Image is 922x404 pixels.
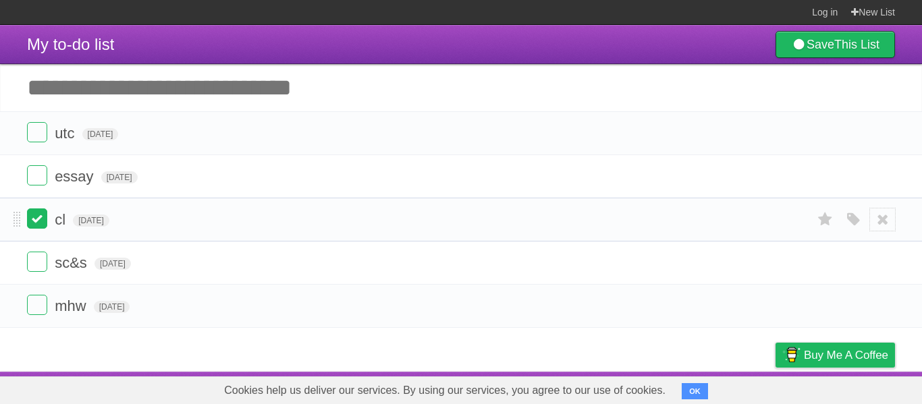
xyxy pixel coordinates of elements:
a: Buy me a coffee [776,343,895,368]
label: Done [27,165,47,185]
span: [DATE] [94,301,130,313]
label: Star task [813,208,838,231]
span: Cookies help us deliver our services. By using our services, you agree to our use of cookies. [211,377,679,404]
span: [DATE] [94,258,131,270]
a: Terms [712,375,742,401]
span: [DATE] [73,214,109,227]
a: Privacy [758,375,793,401]
span: sc&s [55,254,90,271]
a: Developers [641,375,695,401]
label: Done [27,208,47,229]
span: cl [55,211,69,228]
b: This List [834,38,879,51]
span: mhw [55,297,89,314]
label: Done [27,122,47,142]
span: essay [55,168,97,185]
img: Buy me a coffee [782,343,801,366]
a: SaveThis List [776,31,895,58]
span: [DATE] [82,128,119,140]
span: Buy me a coffee [804,343,888,367]
span: My to-do list [27,35,114,53]
button: OK [682,383,708,399]
span: [DATE] [101,171,138,183]
a: About [596,375,624,401]
a: Suggest a feature [810,375,895,401]
span: utc [55,125,78,142]
label: Done [27,252,47,272]
label: Done [27,295,47,315]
